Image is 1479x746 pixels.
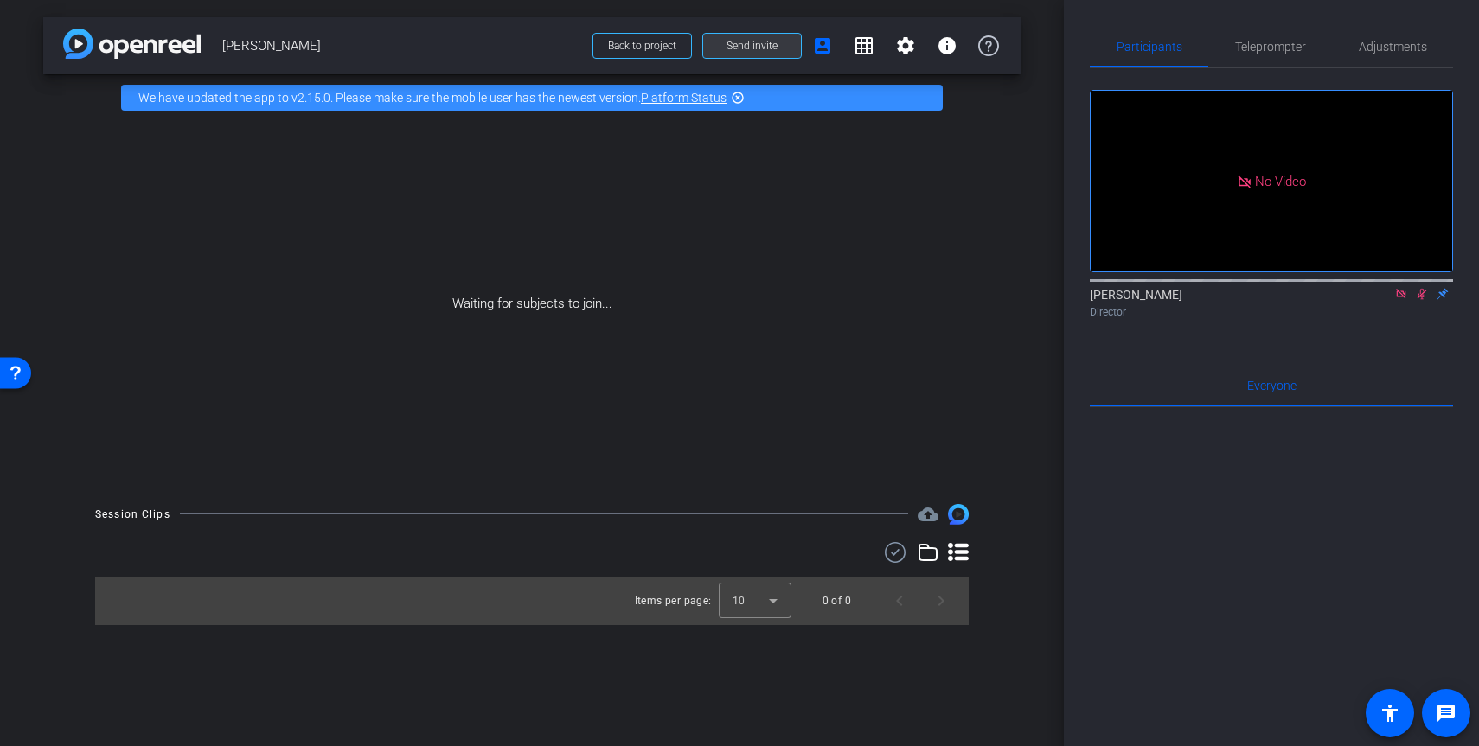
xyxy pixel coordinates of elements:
[918,504,938,525] span: Destinations for your clips
[895,35,916,56] mat-icon: settings
[641,91,727,105] a: Platform Status
[879,580,920,622] button: Previous page
[635,592,712,609] div: Items per page:
[727,39,778,53] span: Send invite
[63,29,201,59] img: app-logo
[222,29,582,63] span: [PERSON_NAME]
[1117,41,1182,53] span: Participants
[43,121,1021,487] div: Waiting for subjects to join...
[731,91,745,105] mat-icon: highlight_off
[1436,703,1457,724] mat-icon: message
[121,85,943,111] div: We have updated the app to v2.15.0. Please make sure the mobile user has the newest version.
[823,592,851,609] div: 0 of 0
[1359,41,1427,53] span: Adjustments
[1235,41,1306,53] span: Teleprompter
[95,506,170,523] div: Session Clips
[608,40,676,52] span: Back to project
[592,33,692,59] button: Back to project
[1090,304,1453,320] div: Director
[937,35,957,56] mat-icon: info
[812,35,833,56] mat-icon: account_box
[1380,703,1400,724] mat-icon: accessibility
[948,504,969,525] img: Session clips
[918,504,938,525] mat-icon: cloud_upload
[854,35,874,56] mat-icon: grid_on
[702,33,802,59] button: Send invite
[1090,286,1453,320] div: [PERSON_NAME]
[1247,379,1297,392] span: Everyone
[1255,173,1306,188] span: No Video
[920,580,962,622] button: Next page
